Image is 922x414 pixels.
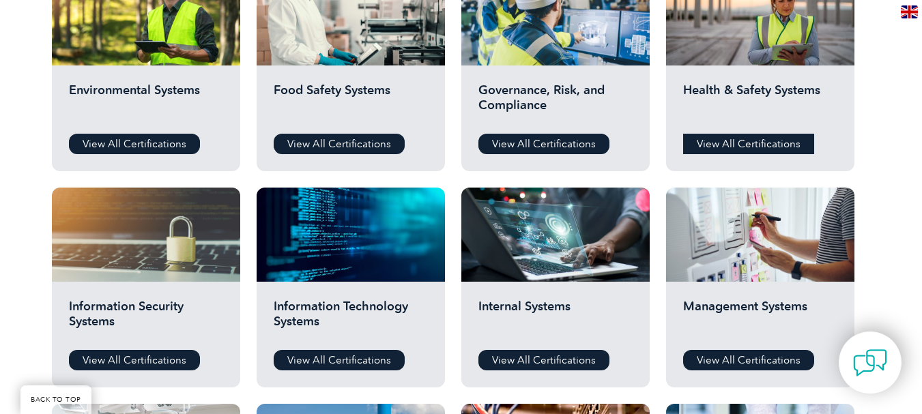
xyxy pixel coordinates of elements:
[478,83,633,123] h2: Governance, Risk, and Compliance
[683,83,837,123] h2: Health & Safety Systems
[69,299,223,340] h2: Information Security Systems
[853,346,887,380] img: contact-chat.png
[274,83,428,123] h2: Food Safety Systems
[20,385,91,414] a: BACK TO TOP
[274,350,405,370] a: View All Certifications
[683,299,837,340] h2: Management Systems
[683,134,814,154] a: View All Certifications
[69,83,223,123] h2: Environmental Systems
[478,134,609,154] a: View All Certifications
[478,350,609,370] a: View All Certifications
[478,299,633,340] h2: Internal Systems
[69,134,200,154] a: View All Certifications
[274,134,405,154] a: View All Certifications
[901,5,918,18] img: en
[274,299,428,340] h2: Information Technology Systems
[683,350,814,370] a: View All Certifications
[69,350,200,370] a: View All Certifications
